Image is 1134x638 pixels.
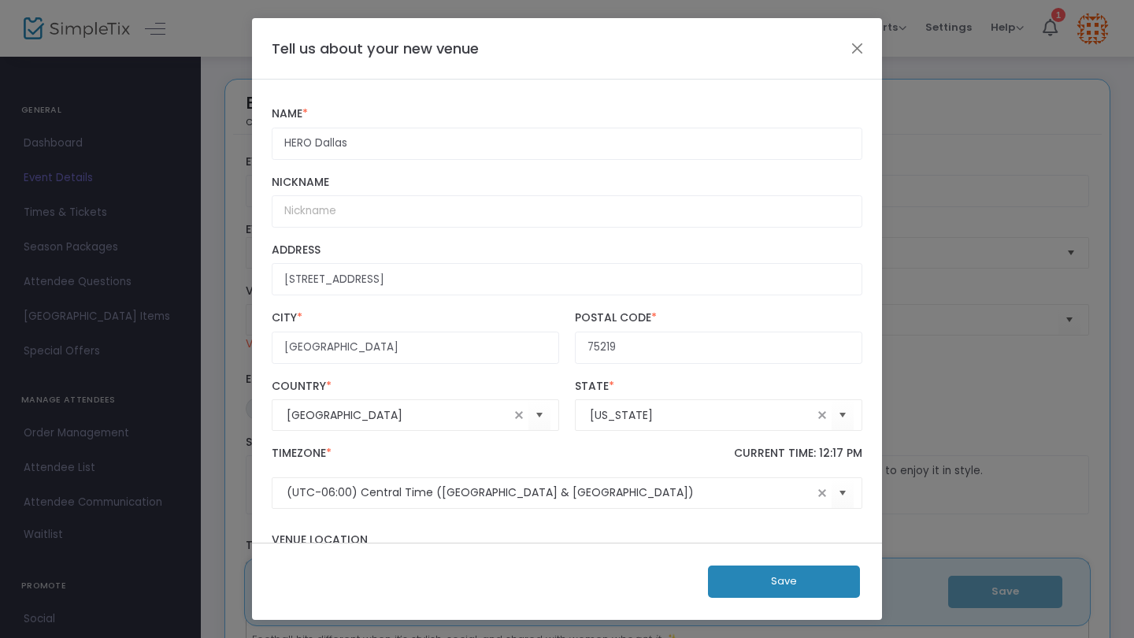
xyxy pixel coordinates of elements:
label: Address [272,243,862,258]
p: Current Time: 12:17 PM [734,447,862,461]
span: clear [813,406,832,425]
label: Timezone [272,447,862,471]
span: Venue Location [272,532,368,547]
input: Select State [590,407,813,424]
label: Name [272,107,862,121]
label: Country [272,380,559,394]
button: Select [832,399,854,432]
input: Nickname [272,195,862,228]
input: City [272,332,559,364]
label: State [575,380,862,394]
input: Postal Code [575,332,862,364]
button: Select [832,477,854,510]
label: City [272,311,559,325]
button: Select [528,399,550,432]
input: Select Timezone [287,484,813,501]
h4: Tell us about your new venue [272,38,479,59]
input: Enter a location [272,263,862,295]
button: Save [708,566,860,598]
span: clear [813,484,832,503]
input: Enter Venue Name [272,128,862,160]
input: Select Country [287,407,510,424]
span: clear [510,406,528,425]
button: Close [847,38,868,58]
label: Nickname [272,176,862,190]
label: Postal Code [575,311,862,325]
